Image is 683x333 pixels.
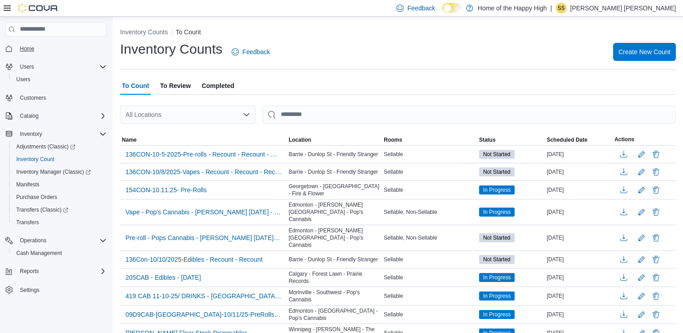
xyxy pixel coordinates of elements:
[125,185,207,194] span: 154CON-10.11.25- Pre-Rolls
[382,134,477,145] button: Rooms
[16,235,50,246] button: Operations
[9,166,110,178] a: Inventory Manager (Classic)
[650,207,661,217] button: Delete
[120,28,168,36] button: Inventory Counts
[13,141,107,152] span: Adjustments (Classic)
[228,43,274,61] a: Feedback
[382,254,477,265] div: Sellable
[288,256,378,263] span: Barrie - Dunlop St - Friendly Stranger
[545,185,613,195] div: [DATE]
[613,43,676,61] button: Create New Count
[407,4,435,13] span: Feedback
[122,289,285,303] button: 419 CAB 11-10-25/ DRINKS - [GEOGRAPHIC_DATA] - Southwest - Pop's Cannabis
[16,43,38,54] a: Home
[382,309,477,320] div: Sellable
[16,129,107,139] span: Inventory
[545,291,613,301] div: [DATE]
[382,166,477,177] div: Sellable
[545,272,613,283] div: [DATE]
[556,3,567,14] div: Shivani Shivani
[263,106,676,124] input: This is a search bar. After typing your query, hit enter to filter the results lower in the page.
[16,168,91,176] span: Inventory Manager (Classic)
[288,270,380,285] span: Calgary - Forest Lawn - Prairie Records
[13,141,79,152] a: Adjustments (Classic)
[2,283,110,296] button: Settings
[16,285,43,296] a: Settings
[288,151,378,158] span: Barrie - Dunlop St - Friendly Stranger
[16,43,107,54] span: Home
[20,112,38,120] span: Catalog
[122,205,285,219] button: Vape - Pop's Cannabis - [PERSON_NAME] [DATE] - [GEOGRAPHIC_DATA] - [PERSON_NAME][GEOGRAPHIC_DATA]...
[545,254,613,265] div: [DATE]
[288,183,380,197] span: Georgetown - [GEOGRAPHIC_DATA] - Fire & Flower
[288,289,380,303] span: Morinville - Southwest - Pop's Cannabis
[13,192,61,203] a: Purchase Orders
[382,149,477,160] div: Sellable
[13,204,107,215] span: Transfers (Classic)
[479,310,515,319] span: In Progress
[16,92,50,103] a: Customers
[479,185,515,194] span: In Progress
[618,47,670,56] span: Create New Count
[160,77,190,95] span: To Review
[202,77,234,95] span: Completed
[483,310,511,319] span: In Progress
[9,247,110,259] button: Cash Management
[16,61,37,72] button: Users
[477,134,545,145] button: Status
[16,266,107,277] span: Reports
[16,194,57,201] span: Purchase Orders
[5,38,107,320] nav: Complex example
[288,307,380,322] span: Edmonton - [GEOGRAPHIC_DATA] - Pop's Cannabis
[545,207,613,217] div: [DATE]
[2,265,110,277] button: Reports
[122,148,285,161] button: 136CON-10-5-2025-Pre-rolls - Recount - Recount - Recount - Recount - Recount
[288,168,378,176] span: Barrie - Dunlop St - Friendly Stranger
[479,233,515,242] span: Not Started
[125,255,263,264] span: 136Con-10/10/2025-Edibles - Recount - Recount
[479,150,515,159] span: Not Started
[2,234,110,247] button: Operations
[288,201,380,223] span: Edmonton - [PERSON_NAME][GEOGRAPHIC_DATA] - Pop's Cannabis
[13,74,34,85] a: Users
[16,235,107,246] span: Operations
[636,165,647,179] button: Edit count details
[650,254,661,265] button: Delete
[545,232,613,243] div: [DATE]
[176,28,201,36] button: To Count
[122,77,149,95] span: To Count
[18,4,59,13] img: Cova
[636,148,647,161] button: Edit count details
[384,136,402,143] span: Rooms
[483,234,511,242] span: Not Started
[636,205,647,219] button: Edit count details
[442,3,461,13] input: Dark Mode
[287,134,382,145] button: Location
[545,309,613,320] div: [DATE]
[636,231,647,245] button: Edit count details
[16,206,68,213] span: Transfers (Classic)
[122,136,137,143] span: Name
[288,227,380,249] span: Edmonton - [PERSON_NAME][GEOGRAPHIC_DATA] - Pop's Cannabis
[122,253,266,266] button: 136Con-10/10/2025-Edibles - Recount - Recount
[650,272,661,283] button: Delete
[478,3,547,14] p: Home of the Happy High
[125,167,281,176] span: 136CON-10/8/2025-Vapes - Recount - Recount - Recount - Recount - Recount
[2,60,110,73] button: Users
[558,3,565,14] span: SS
[20,287,39,294] span: Settings
[122,308,285,321] button: 09D9CAB-[GEOGRAPHIC_DATA]-10/11/25-PreRolls&Vapes
[16,129,46,139] button: Inventory
[16,111,107,121] span: Catalog
[16,76,30,83] span: Users
[122,165,285,179] button: 136CON-10/8/2025-Vapes - Recount - Recount - Recount - Recount - Recount
[9,216,110,229] button: Transfers
[125,233,281,242] span: Pre-roll - Pops Cannabis - [PERSON_NAME] [DATE] - [GEOGRAPHIC_DATA] - [PERSON_NAME][GEOGRAPHIC_DA...
[13,248,107,259] span: Cash Management
[550,3,552,14] p: |
[13,217,107,228] span: Transfers
[9,178,110,191] button: Manifests
[545,166,613,177] div: [DATE]
[2,128,110,140] button: Inventory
